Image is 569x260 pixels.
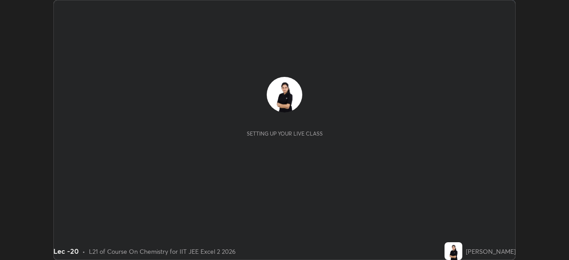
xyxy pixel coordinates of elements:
[247,130,323,137] div: Setting up your live class
[445,242,462,260] img: f0abc145afbb4255999074184a468336.jpg
[267,77,302,112] img: f0abc145afbb4255999074184a468336.jpg
[82,247,85,256] div: •
[466,247,516,256] div: [PERSON_NAME]
[89,247,236,256] div: L21 of Course On Chemistry for IIT JEE Excel 2 2026
[53,246,79,256] div: Lec -20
